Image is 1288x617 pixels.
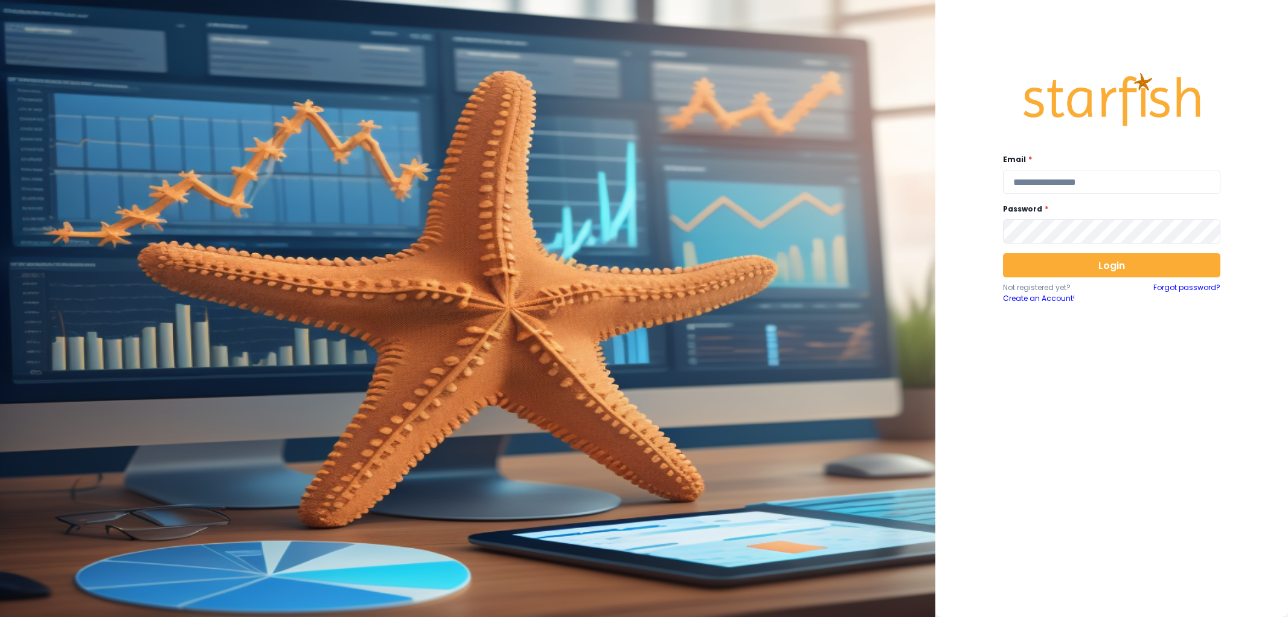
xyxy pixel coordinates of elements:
[1003,253,1220,277] button: Login
[1003,282,1112,293] p: Not registered yet?
[1003,293,1112,304] a: Create an Account!
[1021,62,1202,138] img: Logo.42cb71d561138c82c4ab.png
[1003,154,1213,165] label: Email
[1153,282,1220,304] a: Forgot password?
[1003,204,1213,215] label: Password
